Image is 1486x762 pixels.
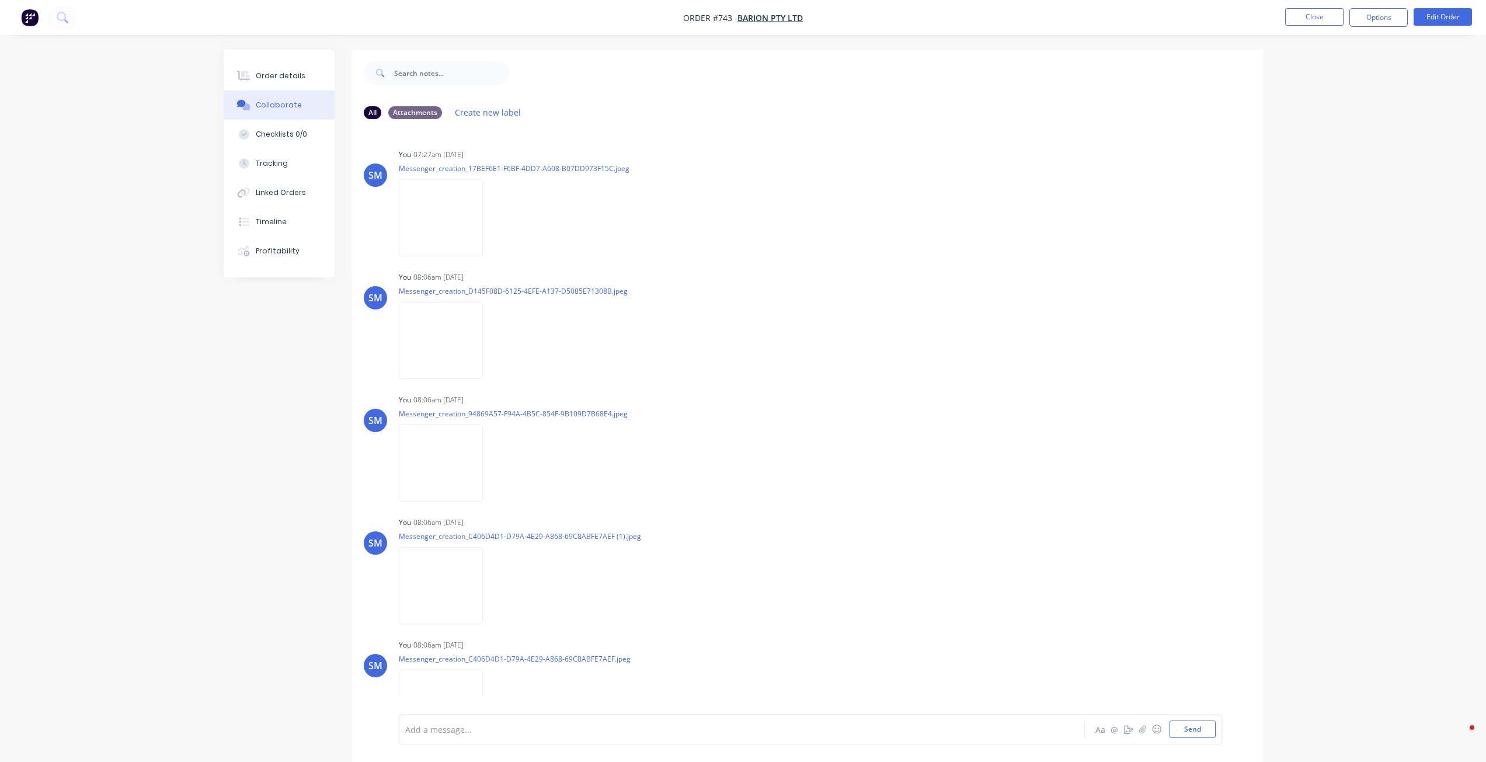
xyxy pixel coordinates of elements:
[399,640,411,650] div: You
[1349,8,1408,27] button: Options
[413,517,464,528] div: 08:06am [DATE]
[256,158,288,169] div: Tracking
[399,272,411,283] div: You
[256,217,287,227] div: Timeline
[224,178,335,207] button: Linked Orders
[224,61,335,91] button: Order details
[224,91,335,120] button: Collaborate
[394,61,510,85] input: Search notes...
[449,105,527,120] button: Create new label
[413,640,464,650] div: 08:06am [DATE]
[256,100,302,110] div: Collaborate
[399,409,628,419] p: Messenger_creation_94869A57-F94A-4B5C-854F-9B109D7B68E4.jpeg
[1094,722,1108,736] button: Aa
[368,168,382,182] div: SM
[256,246,300,256] div: Profitability
[737,12,803,23] a: BARION PTY LTD
[399,654,631,664] p: Messenger_creation_C406D4D1-D79A-4E29-A868-69C8ABFE7AEF.jpeg
[224,207,335,236] button: Timeline
[224,149,335,178] button: Tracking
[399,163,629,173] p: Messenger_creation_17BEF6E1-F6BF-4DD7-A608-B07DD973F15C.jpeg
[224,236,335,266] button: Profitability
[368,659,382,673] div: SM
[368,291,382,305] div: SM
[683,12,737,23] span: Order #743 -
[399,286,628,296] p: Messenger_creation_D145F08D-6125-4EFE-A137-D5085E71308B.jpeg
[413,149,464,160] div: 07:27am [DATE]
[1170,721,1216,738] button: Send
[1414,8,1472,26] button: Edit Order
[399,395,411,405] div: You
[224,120,335,149] button: Checklists 0/0
[388,106,442,119] div: Attachments
[399,149,411,160] div: You
[1285,8,1344,26] button: Close
[413,272,464,283] div: 08:06am [DATE]
[1150,722,1164,736] button: ☺
[1108,722,1122,736] button: @
[368,536,382,550] div: SM
[399,531,641,541] p: Messenger_creation_C406D4D1-D79A-4E29-A868-69C8ABFE7AEF (1).jpeg
[364,106,381,119] div: All
[256,71,305,81] div: Order details
[1446,722,1474,750] iframe: Intercom live chat
[21,9,39,26] img: Factory
[413,395,464,405] div: 08:06am [DATE]
[256,129,307,140] div: Checklists 0/0
[256,187,306,198] div: Linked Orders
[368,413,382,427] div: SM
[399,517,411,528] div: You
